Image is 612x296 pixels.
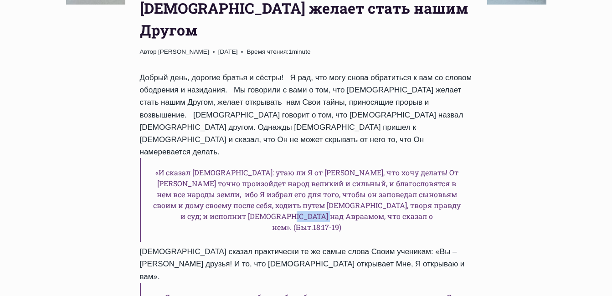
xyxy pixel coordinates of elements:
a: [PERSON_NAME] [158,48,209,55]
h6: «И сказал [DEMOGRAPHIC_DATA]: утаю ли Я от [PERSON_NAME], что хочу делать! От [PERSON_NAME] точно... [140,158,473,242]
time: [DATE] [218,47,238,57]
span: 1 [247,47,310,57]
span: Время чтения: [247,48,288,55]
span: minute [292,48,311,55]
span: Автор [140,47,157,57]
